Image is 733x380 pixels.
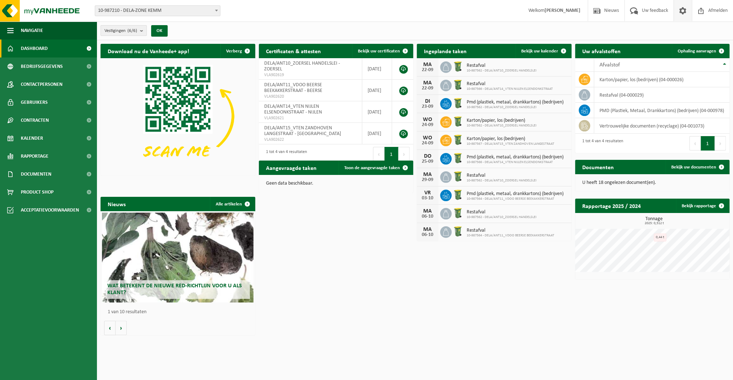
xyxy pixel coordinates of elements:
div: 24-09 [420,141,435,146]
img: WB-0240-HPE-GN-50 [452,207,464,219]
span: Dashboard [21,40,48,57]
span: Afvalstof [599,62,620,68]
a: Bekijk uw documenten [666,160,729,174]
button: OK [151,25,168,37]
h3: Tonnage [579,217,730,225]
td: PMD (Plastiek, Metaal, Drankkartons) (bedrijven) (04-000978) [594,103,730,118]
img: WB-0240-HPE-GN-50 [452,79,464,91]
span: DELA/ANT14_VTEN NIJLEN ELSENDONKSTRAAT - NIJLEN [264,104,322,115]
div: MA [420,62,435,68]
a: Toon de aangevraagde taken [339,161,412,175]
span: 10-987564 - DELA/ANT11_VDOO BEERSE BEEKAKKERSTRAAT [467,197,564,201]
span: 10-987562 - DELA/ANT10_ZOERSEL HANDELSLEI [467,215,537,219]
span: Verberg [226,49,242,54]
a: Alle artikelen [210,197,255,211]
div: 29-09 [420,177,435,182]
span: DELA/ANT11_VDOO BEERSE BEEKAKKERSTRAAT - BEERSE [264,82,322,93]
span: Karton/papier, los (bedrijven) [467,136,554,142]
button: Verberg [220,44,255,58]
span: Pmd (plastiek, metaal, drankkartons) (bedrijven) [467,191,564,197]
div: 1 tot 4 van 4 resultaten [262,146,307,162]
div: 0,44 t [654,233,666,241]
span: Pmd (plastiek, metaal, drankkartons) (bedrijven) [467,99,564,105]
div: VR [420,190,435,196]
span: Kalender [21,129,43,147]
span: Documenten [21,165,51,183]
span: Restafval [467,81,553,87]
span: 2025: 0,512 t [579,222,730,225]
button: Next [715,136,726,150]
button: Vorige [104,321,116,335]
span: Navigatie [21,22,43,40]
span: Bedrijfsgegevens [21,57,63,75]
div: MA [420,172,435,177]
div: 25-09 [420,159,435,164]
td: restafval (04-000029) [594,87,730,103]
span: Restafval [467,209,537,215]
span: Wat betekent de nieuwe RED-richtlijn voor u als klant? [107,283,242,296]
span: VLA902621 [264,115,356,121]
div: DI [420,98,435,104]
span: 10-987567 - DELA/ANT15_VTEN ZANDHOVEN LANGESTRAAT [467,142,554,146]
p: Geen data beschikbaar. [266,181,406,186]
span: Bekijk uw documenten [671,165,716,170]
span: 10-987562 - DELA/ANT10_ZOERSEL HANDELSLEI [467,124,537,128]
div: 06-10 [420,232,435,237]
span: Vestigingen [104,26,137,36]
h2: Nieuws [101,197,133,211]
button: Volgende [116,321,127,335]
span: Acceptatievoorwaarden [21,201,79,219]
span: 10-987564 - DELA/ANT11_VDOO BEERSE BEEKAKKERSTRAAT [467,233,554,238]
img: WB-0240-HPE-GN-50 [452,189,464,201]
h2: Uw afvalstoffen [575,44,628,58]
div: WO [420,135,435,141]
button: 1 [384,147,398,161]
img: WB-0240-HPE-GN-50 [452,60,464,73]
span: Gebruikers [21,93,48,111]
div: 23-09 [420,104,435,109]
td: karton/papier, los (bedrijven) (04-000026) [594,72,730,87]
span: 10-987210 - DELA-ZONE KEMM [95,6,220,16]
h2: Aangevraagde taken [259,161,324,175]
button: 1 [701,136,715,150]
a: Bekijk uw certificaten [352,44,412,58]
span: 10-987566 - DELA/ANT14_VTEN NIJLEN ELSENDONKSTRAAT [467,87,553,91]
span: DELA/ANT10_ZOERSEL HANDELSLEI - ZOERSEL [264,61,340,72]
span: Karton/papier, los (bedrijven) [467,118,537,124]
a: Wat betekent de nieuwe RED-richtlijn voor u als klant? [102,213,253,302]
span: Restafval [467,228,554,233]
h2: Rapportage 2025 / 2024 [575,199,648,213]
span: 10-987562 - DELA/ANT10_ZOERSEL HANDELSLEI [467,69,537,73]
button: Vestigingen(6/6) [101,25,147,36]
count: (6/6) [127,28,137,33]
div: DO [420,153,435,159]
span: Contactpersonen [21,75,62,93]
span: Restafval [467,63,537,69]
img: WB-0240-HPE-GN-50 [452,97,464,109]
div: 22-09 [420,68,435,73]
span: VLA902622 [264,137,356,143]
div: WO [420,117,435,122]
button: Previous [689,136,701,150]
td: [DATE] [362,123,392,144]
p: 1 van 10 resultaten [108,310,252,315]
td: [DATE] [362,80,392,101]
div: 1 tot 4 van 4 resultaten [579,135,623,151]
img: WB-0240-HPE-GN-50 [452,225,464,237]
td: [DATE] [362,58,392,80]
span: 10-987562 - DELA/ANT10_ZOERSEL HANDELSLEI [467,105,564,110]
td: vertrouwelijke documenten (recyclage) (04-001073) [594,118,730,134]
span: Restafval [467,173,537,179]
a: Ophaling aanvragen [672,44,729,58]
div: 24-09 [420,122,435,128]
span: 10-987562 - DELA/ANT10_ZOERSEL HANDELSLEI [467,179,537,183]
p: U heeft 18 ongelezen document(en). [582,180,723,185]
span: VLA902619 [264,72,356,78]
div: MA [420,227,435,232]
span: DELA/ANT15_VTEN ZANDHOVEN LANGESTRAAT - [GEOGRAPHIC_DATA] [264,125,341,136]
span: Ophaling aanvragen [678,49,716,54]
h2: Download nu de Vanheede+ app! [101,44,196,58]
h2: Documenten [575,160,621,174]
div: MA [420,208,435,214]
button: Previous [373,147,384,161]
